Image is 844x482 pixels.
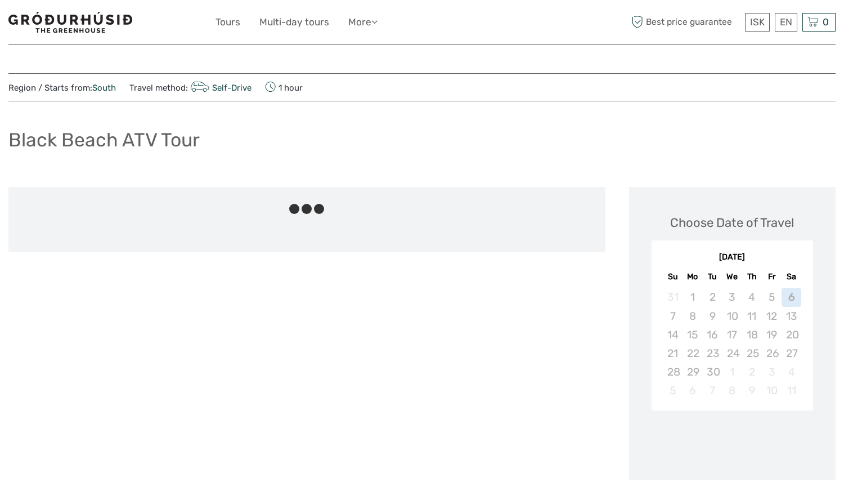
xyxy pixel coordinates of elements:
[742,344,762,363] div: Not available Thursday, September 25th, 2025
[762,381,782,400] div: Not available Friday, October 10th, 2025
[702,381,722,400] div: Not available Tuesday, October 7th, 2025
[216,14,240,30] a: Tours
[722,269,742,284] div: We
[702,325,722,344] div: Not available Tuesday, September 16th, 2025
[629,13,743,32] span: Best price guarantee
[8,12,132,33] img: 1578-341a38b5-ce05-4595-9f3d-b8aa3718a0b3_logo_small.jpg
[742,269,762,284] div: Th
[663,288,683,306] div: Not available Sunday, August 31st, 2025
[742,381,762,400] div: Not available Thursday, October 9th, 2025
[782,288,801,306] div: Not available Saturday, September 6th, 2025
[742,363,762,381] div: Not available Thursday, October 2nd, 2025
[775,13,797,32] div: EN
[702,269,722,284] div: Tu
[702,363,722,381] div: Not available Tuesday, September 30th, 2025
[821,16,830,28] span: 0
[742,325,762,344] div: Not available Thursday, September 18th, 2025
[683,325,702,344] div: Not available Monday, September 15th, 2025
[348,14,378,30] a: More
[722,288,742,306] div: Not available Wednesday, September 3rd, 2025
[722,381,742,400] div: Not available Wednesday, October 8th, 2025
[702,344,722,363] div: Not available Tuesday, September 23rd, 2025
[762,325,782,344] div: Not available Friday, September 19th, 2025
[652,252,814,264] div: [DATE]
[663,269,683,284] div: Su
[92,83,116,93] a: South
[683,288,702,306] div: Not available Monday, September 1st, 2025
[722,363,742,381] div: Not available Wednesday, October 1st, 2025
[782,325,801,344] div: Not available Saturday, September 20th, 2025
[663,307,683,325] div: Not available Sunday, September 7th, 2025
[683,344,702,363] div: Not available Monday, September 22nd, 2025
[663,363,683,381] div: Not available Sunday, September 28th, 2025
[762,307,782,325] div: Not available Friday, September 12th, 2025
[8,128,200,151] h1: Black Beach ATV Tour
[670,214,794,231] div: Choose Date of Travel
[762,363,782,381] div: Not available Friday, October 3rd, 2025
[782,307,801,325] div: Not available Saturday, September 13th, 2025
[782,363,801,381] div: Not available Saturday, October 4th, 2025
[762,288,782,306] div: Not available Friday, September 5th, 2025
[722,325,742,344] div: Not available Wednesday, September 17th, 2025
[782,269,801,284] div: Sa
[702,288,722,306] div: Not available Tuesday, September 2nd, 2025
[259,14,329,30] a: Multi-day tours
[663,381,683,400] div: Not available Sunday, October 5th, 2025
[722,307,742,325] div: Not available Wednesday, September 10th, 2025
[702,307,722,325] div: Not available Tuesday, September 9th, 2025
[762,269,782,284] div: Fr
[762,344,782,363] div: Not available Friday, September 26th, 2025
[782,344,801,363] div: Not available Saturday, September 27th, 2025
[683,363,702,381] div: Not available Monday, September 29th, 2025
[742,288,762,306] div: Not available Thursday, September 4th, 2025
[683,307,702,325] div: Not available Monday, September 8th, 2025
[722,344,742,363] div: Not available Wednesday, September 24th, 2025
[663,344,683,363] div: Not available Sunday, September 21st, 2025
[265,79,303,95] span: 1 hour
[663,325,683,344] div: Not available Sunday, September 14th, 2025
[655,288,810,400] div: month 2025-09
[129,79,252,95] span: Travel method:
[729,440,736,447] div: Loading...
[8,82,116,94] span: Region / Starts from:
[750,16,765,28] span: ISK
[742,307,762,325] div: Not available Thursday, September 11th, 2025
[683,269,702,284] div: Mo
[683,381,702,400] div: Not available Monday, October 6th, 2025
[188,83,252,93] a: Self-Drive
[782,381,801,400] div: Not available Saturday, October 11th, 2025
